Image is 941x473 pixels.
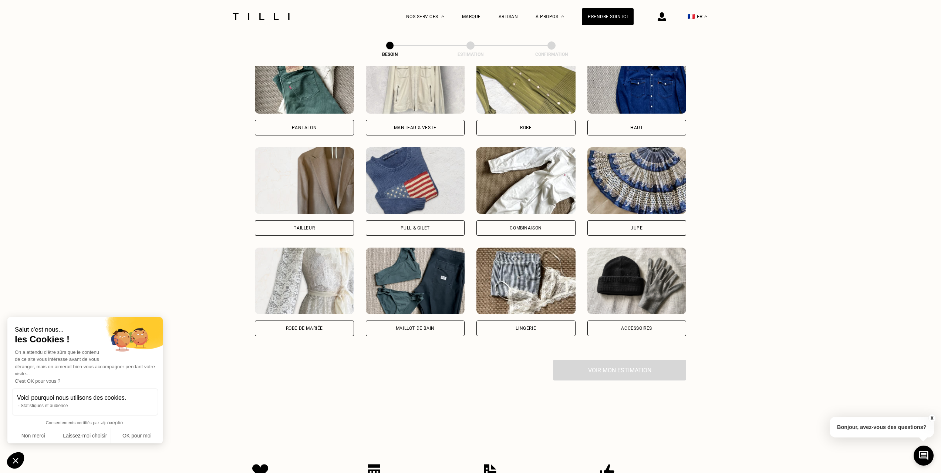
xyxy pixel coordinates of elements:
[476,147,576,214] img: Tilli retouche votre Combinaison
[704,16,707,17] img: menu déroulant
[255,248,354,314] img: Tilli retouche votre Robe de mariée
[441,16,444,17] img: Menu déroulant
[292,125,317,130] div: Pantalon
[230,13,292,20] img: Logo du service de couturière Tilli
[621,326,652,331] div: Accessoires
[631,226,642,230] div: Jupe
[587,47,687,114] img: Tilli retouche votre Haut
[353,52,427,57] div: Besoin
[688,13,695,20] span: 🇫🇷
[630,125,643,130] div: Haut
[499,14,518,19] a: Artisan
[830,417,934,437] p: Bonjour, avez-vous des questions?
[476,47,576,114] img: Tilli retouche votre Robe
[516,326,536,331] div: Lingerie
[366,147,465,214] img: Tilli retouche votre Pull & gilet
[294,226,315,230] div: Tailleur
[434,52,507,57] div: Estimation
[510,226,542,230] div: Combinaison
[587,147,687,214] img: Tilli retouche votre Jupe
[394,125,436,130] div: Manteau & Veste
[515,52,588,57] div: Confirmation
[476,248,576,314] img: Tilli retouche votre Lingerie
[255,147,354,214] img: Tilli retouche votre Tailleur
[582,8,634,25] a: Prendre soin ici
[255,47,354,114] img: Tilli retouche votre Pantalon
[401,226,430,230] div: Pull & gilet
[366,47,465,114] img: Tilli retouche votre Manteau & Veste
[520,125,532,130] div: Robe
[658,12,666,21] img: icône connexion
[587,248,687,314] img: Tilli retouche votre Accessoires
[928,414,935,422] button: X
[462,14,481,19] a: Marque
[396,326,435,331] div: Maillot de bain
[366,248,465,314] img: Tilli retouche votre Maillot de bain
[561,16,564,17] img: Menu déroulant à propos
[286,326,323,331] div: Robe de mariée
